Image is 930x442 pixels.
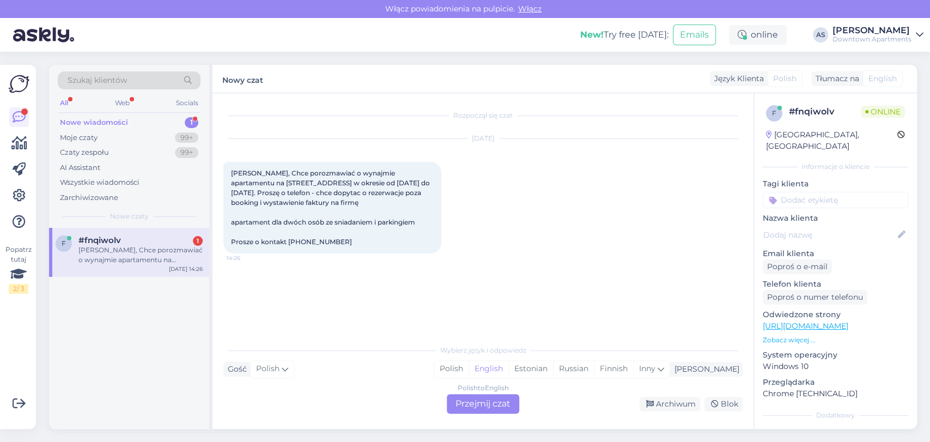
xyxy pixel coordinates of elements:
[832,26,911,35] div: [PERSON_NAME]
[60,162,100,173] div: AI Assistant
[256,363,279,375] span: Polish
[832,35,911,44] div: Downtown Apartments
[174,96,200,110] div: Socials
[222,71,263,86] label: Nowy czat
[763,349,908,361] p: System operacyjny
[710,73,764,84] div: Język Klienta
[772,109,776,117] span: f
[763,178,908,190] p: Tagi klienta
[763,162,908,172] div: Informacje o kliencie
[68,75,127,86] span: Szukaj klientów
[223,364,247,375] div: Gość
[763,229,896,241] input: Dodaj nazwę
[868,73,897,84] span: English
[763,259,832,274] div: Poproś o e-mail
[813,27,828,43] div: AS
[175,147,198,158] div: 99+
[458,383,509,393] div: Polish to English
[763,192,908,208] input: Dodać etykietę
[175,132,198,143] div: 99+
[78,235,121,245] span: #fnqiwolv
[763,377,908,388] p: Przeglądarka
[763,361,908,372] p: Windows 10
[763,321,848,331] a: [URL][DOMAIN_NAME]
[640,397,700,411] div: Archiwum
[469,361,508,377] div: English
[508,361,553,377] div: Estonian
[62,239,66,247] span: f
[223,111,743,120] div: Rozpoczął się czat
[78,245,203,265] div: [PERSON_NAME], Chce porozmawiać o wynajmie apartamentu na [STREET_ADDRESS] w okresie od [DATE] do...
[9,284,28,294] div: 2 / 3
[729,25,787,45] div: online
[113,96,132,110] div: Web
[110,211,149,221] span: Nowe czaty
[580,28,668,41] div: Try free [DATE]:
[773,73,797,84] span: Polish
[9,245,28,294] div: Popatrz tutaj
[60,192,118,203] div: Zarchiwizowane
[763,388,908,399] p: Chrome [TECHNICAL_ID]
[447,394,519,414] div: Przejmij czat
[594,361,633,377] div: Finnish
[763,335,908,345] p: Zobacz więcej ...
[763,290,867,305] div: Poproś o numer telefonu
[766,129,897,152] div: [GEOGRAPHIC_DATA], [GEOGRAPHIC_DATA]
[193,236,203,246] div: 1
[60,132,98,143] div: Moje czaty
[515,4,545,14] span: Włącz
[227,254,268,262] span: 14:26
[670,364,739,375] div: [PERSON_NAME]
[60,117,128,128] div: Nowe wiadomości
[763,427,908,438] p: Notatki
[763,410,908,420] div: Dodatkowy
[223,346,743,355] div: Wybierz język i odpowiedz
[185,117,198,128] div: 1
[58,96,70,110] div: All
[763,278,908,290] p: Telefon klienta
[763,248,908,259] p: Email klienta
[763,213,908,224] p: Nazwa klienta
[673,25,716,45] button: Emails
[832,26,923,44] a: [PERSON_NAME]Downtown Apartments
[639,364,655,373] span: Inny
[60,147,109,158] div: Czaty zespołu
[434,361,469,377] div: Polish
[811,73,859,84] div: Tłumacz na
[169,265,203,273] div: [DATE] 14:26
[580,29,604,40] b: New!
[704,397,743,411] div: Blok
[60,177,139,188] div: Wszystkie wiadomości
[861,106,905,118] span: Online
[553,361,594,377] div: Russian
[9,74,29,94] img: Askly Logo
[223,134,743,143] div: [DATE]
[231,169,431,246] span: [PERSON_NAME], Chce porozmawiać o wynajmie apartamentu na [STREET_ADDRESS] w okresie od [DATE] do...
[763,309,908,320] p: Odwiedzone strony
[789,105,861,118] div: # fnqiwolv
